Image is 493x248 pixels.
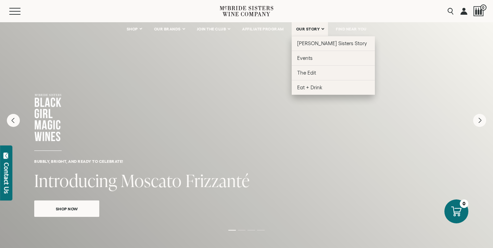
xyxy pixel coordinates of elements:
a: SHOP [122,22,146,36]
button: Mobile Menu Trigger [9,8,34,15]
span: 0 [480,4,486,11]
a: AFFILIATE PROGRAM [238,22,288,36]
span: SHOP [127,27,138,31]
li: Page dot 2 [238,230,245,231]
div: 0 [460,199,468,208]
div: Contact Us [3,162,10,194]
span: [PERSON_NAME] Sisters Story [297,40,367,46]
span: JOIN THE CLUB [197,27,226,31]
span: OUR STORY [296,27,320,31]
span: OUR BRANDS [154,27,181,31]
a: JOIN THE CLUB [192,22,235,36]
li: Page dot 4 [257,230,265,231]
li: Page dot 1 [228,230,236,231]
h6: Bubbly, bright, and ready to celebrate! [34,159,459,164]
a: [PERSON_NAME] Sisters Story [292,36,375,51]
a: OUR STORY [292,22,328,36]
span: The Edit [297,70,316,76]
a: Events [292,51,375,65]
span: Frizzanté [186,169,250,192]
button: Previous [7,114,20,127]
span: AFFILIATE PROGRAM [242,27,284,31]
span: FIND NEAR YOU [336,27,367,31]
a: The Edit [292,65,375,80]
a: Shop Now [34,200,99,217]
a: FIND NEAR YOU [331,22,371,36]
a: OUR BRANDS [150,22,189,36]
button: Next [473,114,486,127]
span: Moscato [121,169,182,192]
li: Page dot 3 [248,230,255,231]
a: Eat + Drink [292,80,375,95]
span: Eat + Drink [297,84,323,90]
span: Introducing [34,169,117,192]
span: Events [297,55,313,61]
span: Shop Now [44,205,90,213]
